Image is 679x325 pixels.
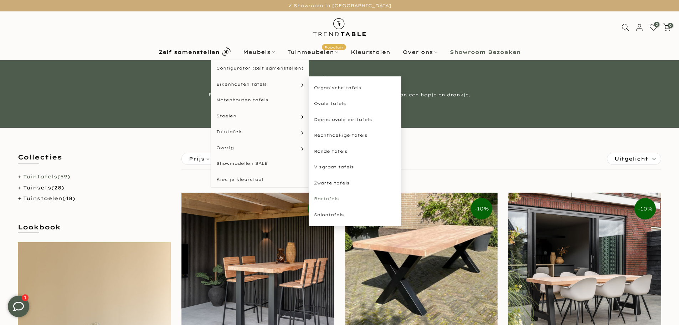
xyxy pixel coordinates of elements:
[211,156,309,172] a: Showmodellen SALE
[9,2,670,10] p: ✔ Showroom in [GEOGRAPHIC_DATA]
[237,48,281,56] a: Meubels
[216,81,267,87] span: Eikenhouten Tafels
[1,289,36,324] iframe: toggle-frame
[450,50,521,55] b: Showroom Bezoeken
[152,46,237,58] a: Zelf samenstellen
[211,108,309,124] a: Stoelen
[23,184,64,191] a: Tuinsets(28)
[443,48,527,56] a: Showroom Bezoeken
[649,24,657,31] a: 0
[309,175,401,191] a: Zwarte tafels
[309,127,401,143] a: Rechthoekige tafels
[211,92,309,108] a: Notenhouten tafels
[309,112,401,128] a: Deens ovale eettafels
[216,113,236,119] span: Stoelen
[23,195,75,202] a: Tuinstoelen(48)
[309,191,401,207] a: Bartafels
[23,173,70,180] a: Tuintafels(59)
[322,44,346,50] span: Populair
[309,207,401,223] a: Salontafels
[131,75,548,84] h1: Tuintafels
[309,80,401,96] a: Organische tafels
[634,198,656,219] span: -10%
[614,153,648,164] span: Uitgelicht
[211,172,309,188] a: Kies je kleurstaal
[309,159,401,175] a: Visgraat tafels
[62,195,75,202] span: (48)
[607,153,661,164] label: Sorteren:Uitgelicht
[206,91,473,113] div: Er is niets heerlijker dan op een warme zomerdag buiten genieten van een hapje en drankje. Dan is...
[308,11,371,43] img: trend-table
[51,184,64,191] span: (28)
[281,48,344,56] a: TuinmeubelenPopulair
[57,173,70,180] span: (59)
[211,140,309,156] a: Overig
[216,145,234,151] span: Overig
[309,143,401,159] a: Ronde tafels
[18,223,171,239] h5: Lookbook
[396,48,443,56] a: Over ons
[663,24,671,31] a: 0
[344,48,396,56] a: Kleurstalen
[309,96,401,112] a: Ovale tafels
[654,22,659,27] span: 0
[216,129,243,135] span: Tuintafels
[18,153,171,169] h5: Collecties
[189,155,205,163] span: Prijs
[211,124,309,140] a: Tuintafels
[471,198,492,219] span: -10%
[159,50,220,55] b: Zelf samenstellen
[211,76,309,92] a: Eikenhouten Tafels
[211,60,309,76] a: Configurator (zelf samenstellen)
[308,198,329,219] span: -10%
[668,23,673,28] span: 0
